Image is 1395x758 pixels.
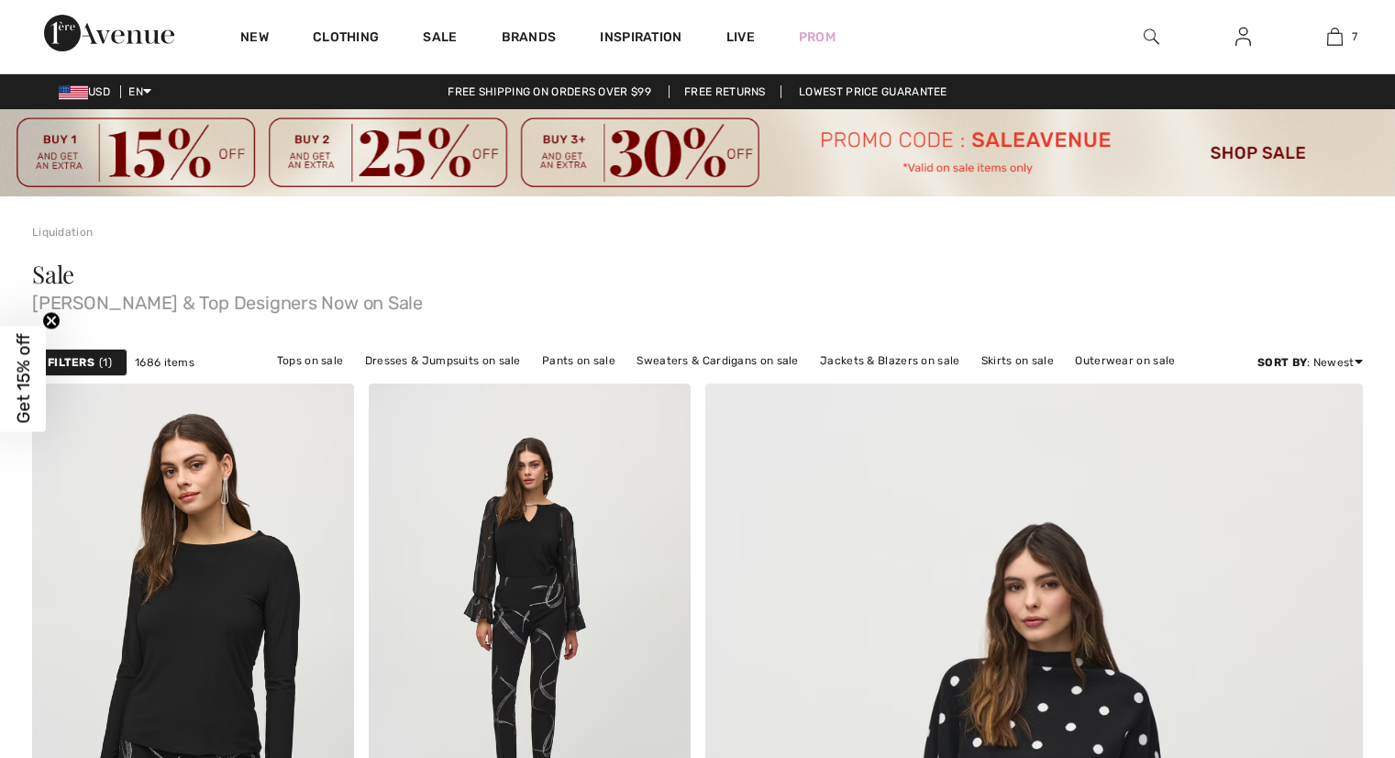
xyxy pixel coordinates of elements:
iframe: Opens a widget where you can chat to one of our agents [1279,620,1377,666]
a: Live [726,28,755,47]
a: Free Returns [669,85,781,98]
img: My Info [1235,26,1251,48]
img: search the website [1144,26,1159,48]
a: Prom [799,28,836,47]
a: Jackets & Blazers on sale [811,349,969,373]
a: 7 [1290,26,1379,48]
a: Clothing [313,29,379,49]
a: Sale [423,29,457,49]
a: Sweaters & Cardigans on sale [627,349,807,373]
a: Pants on sale [533,349,625,373]
a: Tops on sale [268,349,353,373]
button: Close teaser [42,312,61,330]
span: EN [128,85,151,98]
strong: Sort By [1257,356,1307,369]
img: 1ère Avenue [44,15,174,51]
a: New [240,29,269,49]
strong: Filters [48,354,94,371]
a: Free shipping on orders over $99 [433,85,666,98]
span: [PERSON_NAME] & Top Designers Now on Sale [32,286,1363,312]
span: Get 15% off [13,334,34,424]
img: US Dollar [59,85,88,100]
span: 1 [99,354,112,371]
a: Dresses & Jumpsuits on sale [356,349,530,373]
a: Sign In [1221,26,1266,49]
a: Liquidation [32,226,93,239]
a: Outerwear on sale [1066,349,1184,373]
span: Inspiration [600,29,681,49]
div: : Newest [1257,354,1363,371]
span: USD [59,85,117,98]
a: Brands [502,29,557,49]
a: Skirts on sale [972,349,1063,373]
span: 7 [1352,28,1357,45]
span: 1686 items [135,354,194,371]
img: My Bag [1327,26,1343,48]
span: Sale [32,258,74,290]
a: Lowest Price Guarantee [784,85,962,98]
